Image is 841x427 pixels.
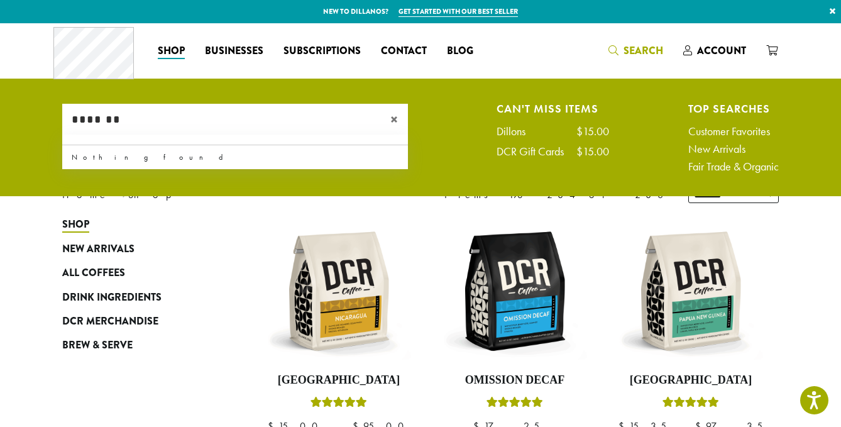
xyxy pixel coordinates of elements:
[311,395,367,414] div: Rated 5.00 out of 5
[688,126,779,137] a: Customer Favorites
[618,219,763,363] img: DCR-12oz-Papua-New-Guinea-Stock-scaled.png
[62,338,133,353] span: Brew & Serve
[381,43,427,59] span: Contact
[62,241,135,257] span: New Arrivals
[62,265,125,281] span: All Coffees
[62,309,213,333] a: DCR Merchandise
[62,261,213,285] a: All Coffees
[688,104,779,113] h4: Top Searches
[283,43,361,59] span: Subscriptions
[62,145,408,169] div: Nothing found
[662,395,719,414] div: Rated 5.00 out of 5
[497,104,609,113] h4: Can't Miss Items
[598,40,673,61] a: Search
[62,290,162,306] span: Drink Ingredients
[158,43,185,59] span: Shop
[390,112,408,127] span: ×
[618,374,763,387] h4: [GEOGRAPHIC_DATA]
[267,374,411,387] h4: [GEOGRAPHIC_DATA]
[267,219,411,363] img: DCR-12oz-Nicaragua-Stock-scaled.png
[688,143,779,155] a: New Arrivals
[62,213,213,236] a: Shop
[205,43,263,59] span: Businesses
[486,395,543,414] div: Rated 4.33 out of 5
[62,333,213,357] a: Brew & Serve
[624,43,663,58] span: Search
[442,374,587,387] h4: Omission Decaf
[62,314,158,330] span: DCR Merchandise
[497,126,538,137] div: Dillons
[497,146,576,157] div: DCR Gift Cards
[62,285,213,309] a: Drink Ingredients
[442,219,587,363] img: DCR-12oz-Omission-Decaf-scaled.png
[447,43,473,59] span: Blog
[148,41,195,61] a: Shop
[697,43,746,58] span: Account
[688,161,779,172] a: Fair Trade & Organic
[576,146,609,157] div: $15.00
[62,217,89,233] span: Shop
[62,237,213,261] a: New Arrivals
[576,126,609,137] div: $15.00
[399,6,518,17] a: Get started with our best seller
